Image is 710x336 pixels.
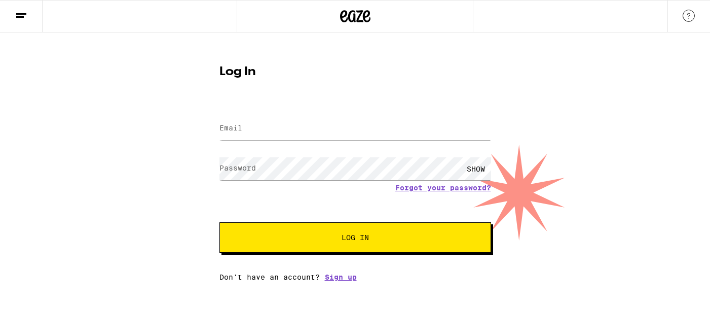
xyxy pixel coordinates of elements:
[219,117,491,140] input: Email
[219,124,242,132] label: Email
[219,66,491,78] h1: Log In
[219,273,491,281] div: Don't have an account?
[219,164,256,172] label: Password
[342,234,369,241] span: Log In
[325,273,357,281] a: Sign up
[219,222,491,253] button: Log In
[461,157,491,180] div: SHOW
[395,184,491,192] a: Forgot your password?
